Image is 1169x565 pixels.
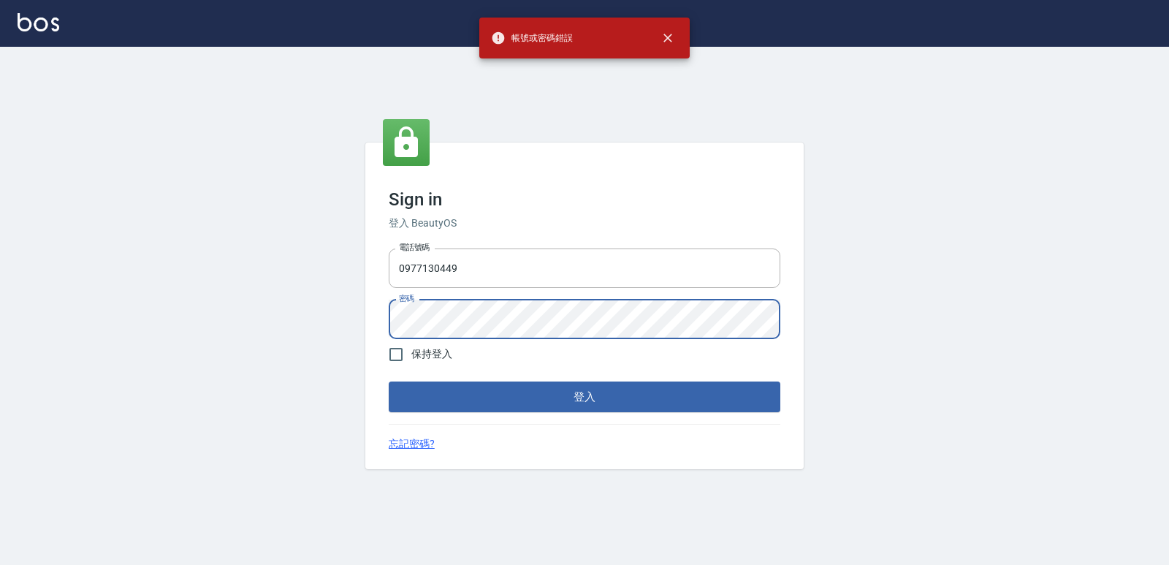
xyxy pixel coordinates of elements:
h3: Sign in [389,189,780,210]
span: 保持登入 [411,346,452,362]
img: Logo [18,13,59,31]
label: 密碼 [399,293,414,304]
h6: 登入 BeautyOS [389,216,780,231]
a: 忘記密碼? [389,436,435,452]
button: close [652,22,684,54]
span: 帳號或密碼錯誤 [491,31,573,45]
button: 登入 [389,382,780,412]
label: 電話號碼 [399,242,430,253]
